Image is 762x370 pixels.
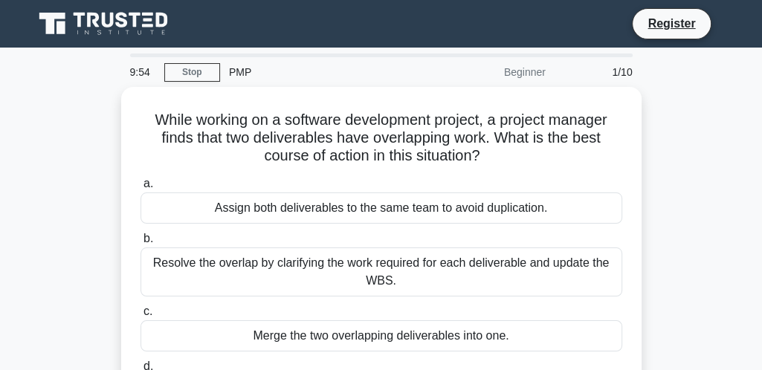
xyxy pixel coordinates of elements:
[555,57,642,87] div: 1/10
[143,232,153,244] span: b.
[220,57,424,87] div: PMP
[639,14,704,33] a: Register
[141,320,622,351] div: Merge the two overlapping deliverables into one.
[139,111,624,166] h5: While working on a software development project, a project manager finds that two deliverables ha...
[143,305,152,317] span: c.
[121,57,164,87] div: 9:54
[141,247,622,296] div: Resolve the overlap by clarifying the work required for each deliverable and update the WBS.
[164,63,220,82] a: Stop
[424,57,555,87] div: Beginner
[143,177,153,189] span: a.
[141,192,622,224] div: Assign both deliverables to the same team to avoid duplication.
